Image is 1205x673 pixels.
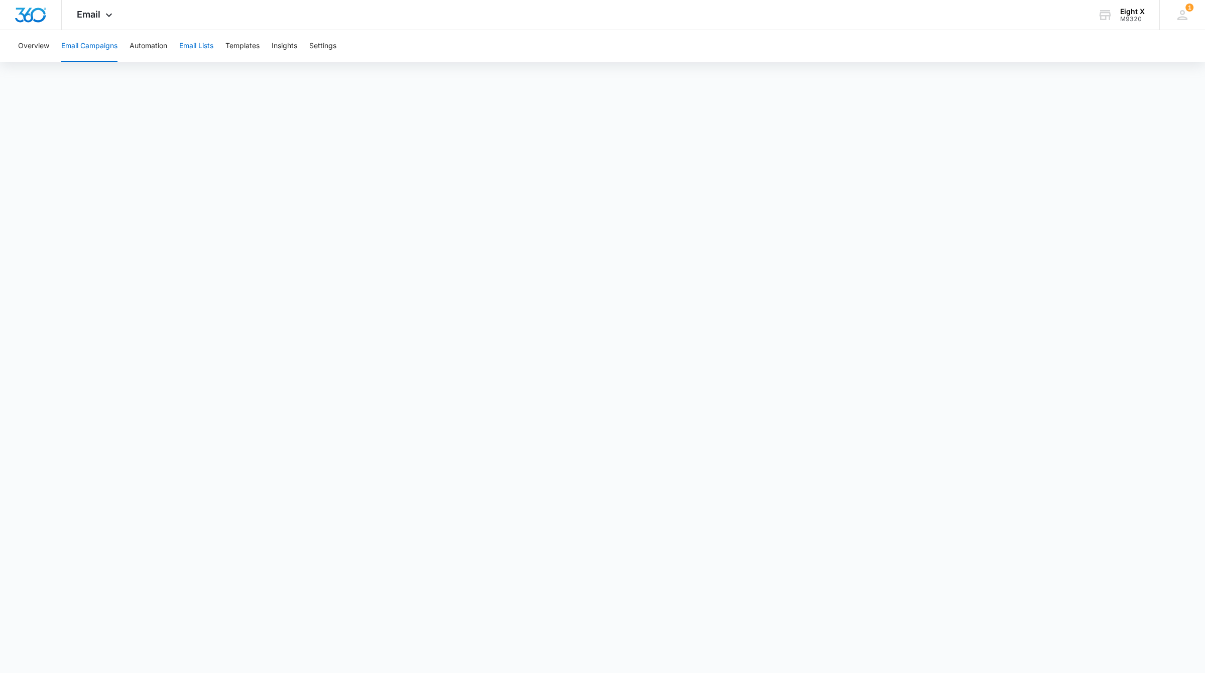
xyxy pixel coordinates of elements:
div: account id [1120,16,1145,23]
button: Email Campaigns [61,30,117,62]
button: Settings [309,30,336,62]
button: Overview [18,30,49,62]
button: Templates [225,30,260,62]
button: Automation [130,30,167,62]
button: Insights [272,30,297,62]
span: Email [77,9,100,20]
div: account name [1120,8,1145,16]
div: notifications count [1185,4,1193,12]
span: 1 [1185,4,1193,12]
button: Email Lists [179,30,213,62]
